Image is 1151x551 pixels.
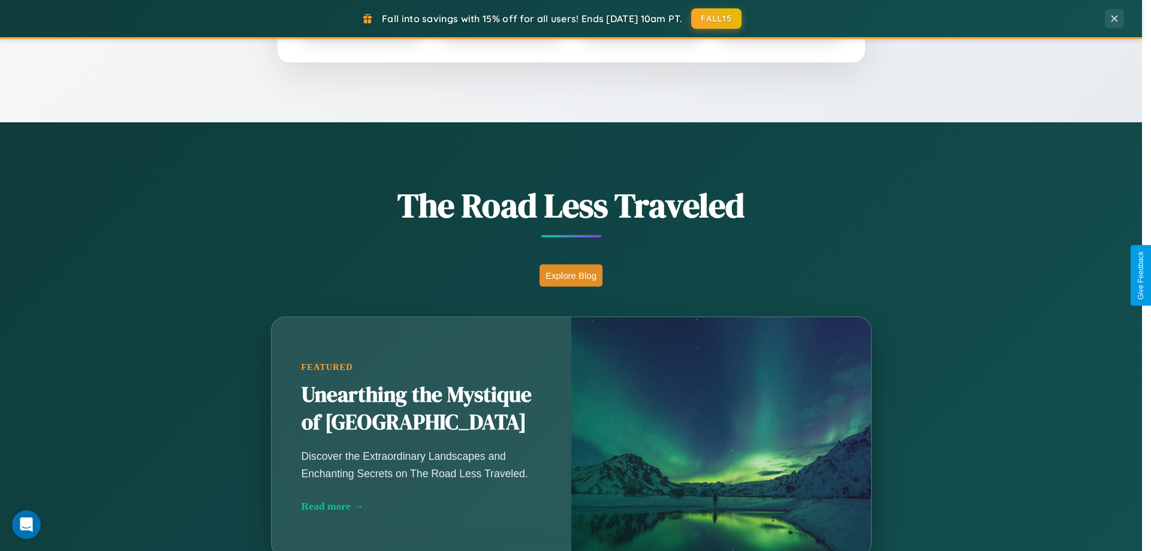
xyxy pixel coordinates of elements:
[302,448,541,481] p: Discover the Extraordinary Landscapes and Enchanting Secrets on The Road Less Traveled.
[1137,251,1145,300] div: Give Feedback
[212,182,931,228] h1: The Road Less Traveled
[691,8,742,29] button: FALL15
[12,510,41,539] iframe: Intercom live chat
[302,381,541,436] h2: Unearthing the Mystique of [GEOGRAPHIC_DATA]
[540,264,602,287] button: Explore Blog
[302,500,541,513] div: Read more →
[382,13,682,25] span: Fall into savings with 15% off for all users! Ends [DATE] 10am PT.
[302,362,541,372] div: Featured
